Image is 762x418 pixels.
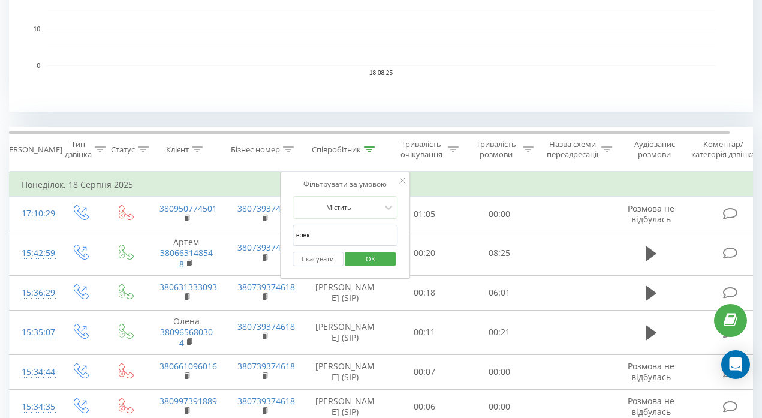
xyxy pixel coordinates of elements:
td: 00:11 [387,311,462,355]
text: 18.08.25 [369,70,393,76]
td: 00:00 [462,354,537,389]
div: Назва схеми переадресації [547,139,598,160]
div: Тривалість очікування [397,139,445,160]
a: 380739374618 [237,242,295,253]
span: OK [354,249,387,268]
div: Фільтрувати за умовою [293,178,398,190]
div: [PERSON_NAME] [2,145,62,155]
text: 10 [34,26,41,32]
div: Тип дзвінка [65,139,92,160]
td: 06:01 [462,275,537,310]
div: Коментар/категорія дзвінка [688,139,758,160]
a: 380739374618 [237,360,295,372]
div: Аудіозапис розмови [625,139,683,160]
a: 380739374618 [237,203,295,214]
td: 00:00 [462,197,537,231]
td: 08:25 [462,231,537,276]
td: 00:21 [462,311,537,355]
td: 00:20 [387,231,462,276]
span: Розмова не відбулась [628,360,674,383]
td: Артем [147,231,225,276]
div: 15:35:07 [22,321,46,344]
div: Співробітник [312,145,361,155]
a: 380965680304 [160,326,213,348]
button: Скасувати [293,252,344,267]
text: 0 [37,62,40,69]
a: 380631333093 [159,281,217,293]
td: 01:05 [387,197,462,231]
span: Розмова не відбулась [628,203,674,225]
div: Тривалість розмови [472,139,520,160]
a: 380739374618 [237,281,295,293]
td: [PERSON_NAME] (SIP) [303,354,387,389]
div: Статус [111,145,135,155]
a: 380997391889 [159,395,217,407]
div: 15:36:29 [22,281,46,305]
a: 380663148548 [160,247,213,269]
a: 380950774501 [159,203,217,214]
div: 17:10:29 [22,202,46,225]
a: 380661096016 [159,360,217,372]
a: 380739374618 [237,395,295,407]
button: OK [345,252,396,267]
div: Бізнес номер [231,145,280,155]
td: [PERSON_NAME] (SIP) [303,275,387,310]
div: 15:34:44 [22,360,46,384]
div: Клієнт [166,145,189,155]
span: Розмова не відбулась [628,395,674,417]
td: 00:07 [387,354,462,389]
td: [PERSON_NAME] (SIP) [303,311,387,355]
td: Олена [147,311,225,355]
input: Введіть значення [293,225,398,246]
div: Open Intercom Messenger [721,350,750,379]
a: 380739374618 [237,321,295,332]
div: 15:42:59 [22,242,46,265]
td: 00:18 [387,275,462,310]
